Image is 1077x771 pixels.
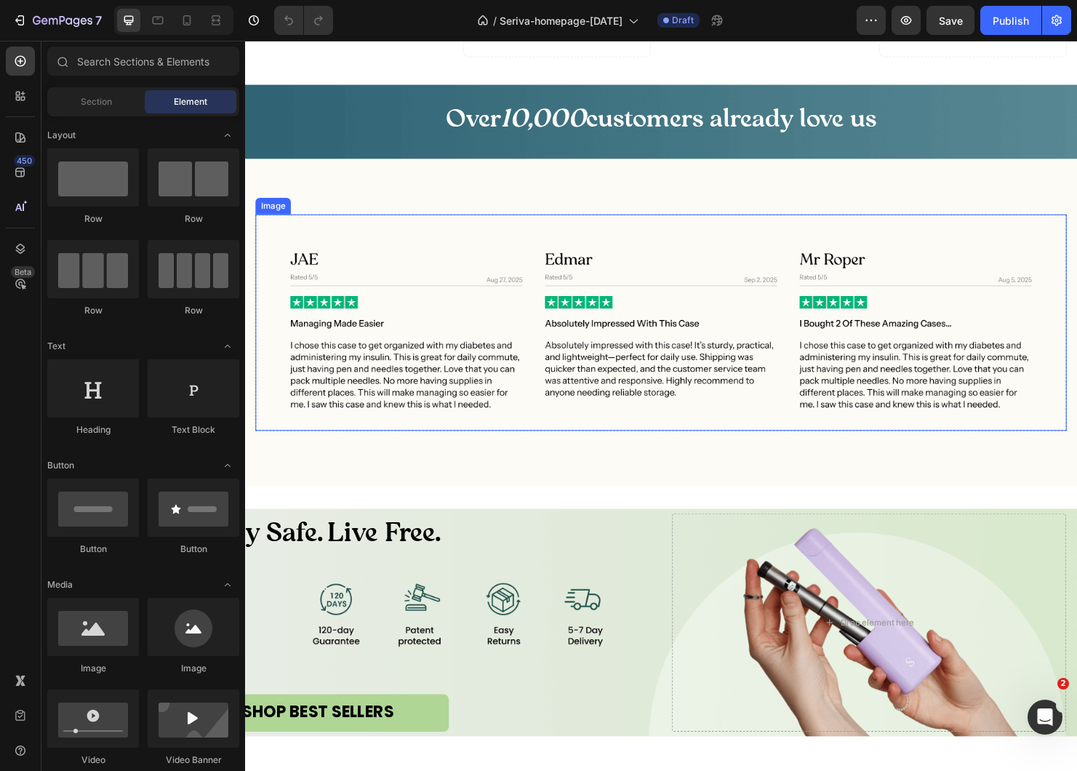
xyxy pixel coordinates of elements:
span: Toggle open [216,124,239,147]
div: Image [14,167,45,180]
div: Video [47,754,139,767]
span: / [493,13,497,28]
button: Save [926,6,974,35]
div: Image [47,662,139,675]
div: Image [148,662,239,675]
span: Toggle open [216,335,239,358]
p: 7 [95,12,102,29]
div: Row [148,212,239,225]
div: Publish [993,13,1029,28]
div: Text Block [148,423,239,436]
button: 7 [6,6,108,35]
div: Beta [11,266,35,278]
span: Button [47,459,74,472]
div: Undo/Redo [274,6,333,35]
span: Save [939,15,963,27]
div: Video Banner [148,754,239,767]
input: Search Sections & Elements [47,47,239,76]
div: Row [47,212,139,225]
span: Toggle open [216,454,239,477]
span: Draft [672,14,694,27]
div: Row [47,304,139,317]
span: Text [47,340,65,353]
div: Button [47,543,139,556]
div: 450 [14,155,35,167]
span: Element [174,95,207,108]
div: Row [148,304,239,317]
button: Publish [980,6,1041,35]
span: Media [47,578,73,591]
strong: 10,000 [269,70,358,101]
img: gempages_534044429204325349-56f3c738-f5b9-4112-ae09-5adf814f564e.png [11,183,862,410]
span: Toggle open [216,573,239,596]
iframe: Intercom live chat [1028,700,1062,735]
span: Seriva-homepage-[DATE] [500,13,622,28]
div: Button [148,543,239,556]
span: 2 [1057,678,1069,690]
iframe: Design area [245,41,1077,771]
div: Drop element here [625,605,702,617]
span: Section [81,95,112,108]
div: Heading [47,423,139,436]
span: Layout [47,129,76,142]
